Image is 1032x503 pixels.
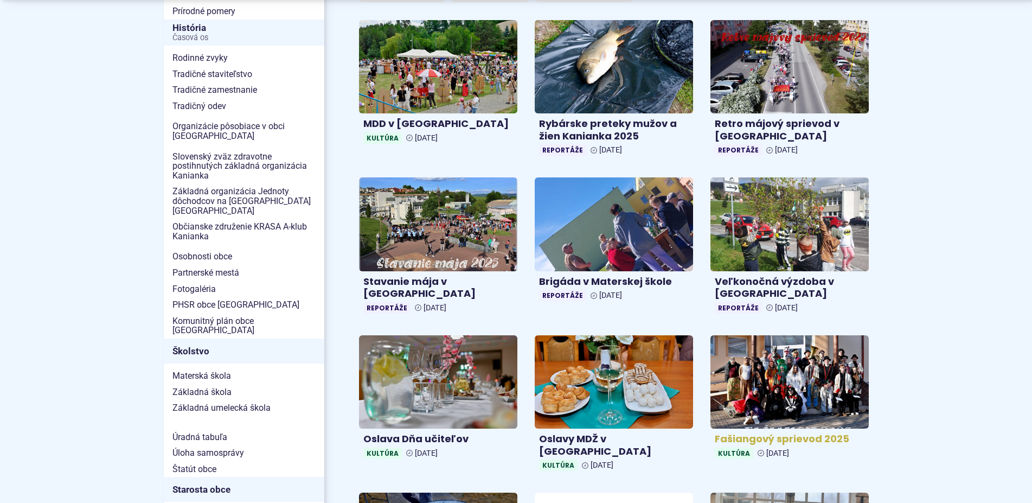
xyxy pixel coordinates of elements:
[363,276,513,300] h4: Stavanie mája v [GEOGRAPHIC_DATA]
[535,20,693,161] a: Rybárske preteky mužov a žien Kanianka 2025 Reportáže [DATE]
[172,98,316,114] span: Tradičný odev
[164,219,324,244] a: Občianske združenie KRASA A-klub Kanianka
[164,461,324,477] a: Štatút obce
[172,368,316,384] span: Materská škola
[363,433,513,445] h4: Oslava Dňa učiteľov
[415,449,438,458] span: [DATE]
[539,144,586,156] span: Reportáže
[591,461,613,470] span: [DATE]
[363,118,513,130] h4: MDD v [GEOGRAPHIC_DATA]
[172,281,316,297] span: Fotogaléria
[172,400,316,416] span: Základná umelecká škola
[359,20,517,148] a: MDD v [GEOGRAPHIC_DATA] Kultúra [DATE]
[715,433,864,445] h4: Fašiangový sprievod 2025
[172,66,316,82] span: Tradičné staviteľstvo
[164,98,324,114] a: Tradičný odev
[172,20,316,46] span: História
[172,343,316,360] span: Školstvo
[775,303,798,313] span: [DATE]
[164,368,324,384] a: Materská škola
[172,82,316,98] span: Tradičné zamestnanie
[539,290,586,301] span: Reportáže
[172,249,316,265] span: Osobnosti obce
[599,145,622,155] span: [DATE]
[164,445,324,461] a: Úloha samosprávy
[539,460,578,471] span: Kultúra
[172,481,316,498] span: Starosta obce
[363,302,411,314] span: Reportáže
[710,177,869,318] a: Veľkonočná výzdoba v [GEOGRAPHIC_DATA] Reportáže [DATE]
[359,335,517,463] a: Oslava Dňa učiteľov Kultúra [DATE]
[172,461,316,477] span: Štatút obce
[599,291,622,300] span: [DATE]
[164,50,324,66] a: Rodinné zvyky
[164,149,324,184] a: Slovenský zväz zdravotne postihnutých základná organizácia Kanianka
[164,20,324,46] a: HistóriaČasová os
[164,249,324,265] a: Osobnosti obce
[164,313,324,339] a: Komunitný plán obce [GEOGRAPHIC_DATA]
[164,3,324,20] a: Prírodné pomery
[535,177,693,305] a: Brigáda v Materskej škole Reportáže [DATE]
[172,445,316,461] span: Úloha samosprávy
[172,265,316,281] span: Partnerské mestá
[172,313,316,339] span: Komunitný plán obce [GEOGRAPHIC_DATA]
[775,145,798,155] span: [DATE]
[172,384,316,400] span: Základná škola
[710,20,869,161] a: Retro májový sprievod v [GEOGRAPHIC_DATA] Reportáže [DATE]
[715,144,762,156] span: Reportáže
[172,149,316,184] span: Slovenský zväz zdravotne postihnutých základná organizácia Kanianka
[535,335,693,476] a: Oslavy MDŽ v [GEOGRAPHIC_DATA] Kultúra [DATE]
[539,118,689,142] h4: Rybárske preteky mužov a žien Kanianka 2025
[172,3,316,20] span: Prírodné pomery
[164,400,324,416] a: Základná umelecká škola
[172,118,316,144] span: Organizácie pôsobiace v obci [GEOGRAPHIC_DATA]
[715,448,753,459] span: Kultúra
[164,384,324,400] a: Základná škola
[164,297,324,313] a: PHSR obce [GEOGRAPHIC_DATA]
[172,297,316,313] span: PHSR obce [GEOGRAPHIC_DATA]
[715,276,864,300] h4: Veľkonočná výzdoba v [GEOGRAPHIC_DATA]
[164,339,324,364] a: Školstvo
[164,265,324,281] a: Partnerské mestá
[363,448,402,459] span: Kultúra
[164,183,324,219] a: Základná organizácia Jednoty dôchodcov na [GEOGRAPHIC_DATA] [GEOGRAPHIC_DATA]
[363,132,402,144] span: Kultúra
[539,276,689,288] h4: Brigáda v Materskej škole
[359,177,517,318] a: Stavanie mája v [GEOGRAPHIC_DATA] Reportáže [DATE]
[710,335,869,463] a: Fašiangový sprievod 2025 Kultúra [DATE]
[164,477,324,502] a: Starosta obce
[164,66,324,82] a: Tradičné staviteľstvo
[424,303,446,313] span: [DATE]
[415,133,438,143] span: [DATE]
[172,50,316,66] span: Rodinné zvyky
[715,118,864,142] h4: Retro májový sprievod v [GEOGRAPHIC_DATA]
[164,281,324,297] a: Fotogaléria
[172,429,316,445] span: Úradná tabuľa
[164,118,324,144] a: Organizácie pôsobiace v obci [GEOGRAPHIC_DATA]
[715,302,762,314] span: Reportáže
[164,429,324,445] a: Úradná tabuľa
[766,449,789,458] span: [DATE]
[172,183,316,219] span: Základná organizácia Jednoty dôchodcov na [GEOGRAPHIC_DATA] [GEOGRAPHIC_DATA]
[172,34,316,42] span: Časová os
[539,433,689,457] h4: Oslavy MDŽ v [GEOGRAPHIC_DATA]
[164,82,324,98] a: Tradičné zamestnanie
[172,219,316,244] span: Občianske združenie KRASA A-klub Kanianka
